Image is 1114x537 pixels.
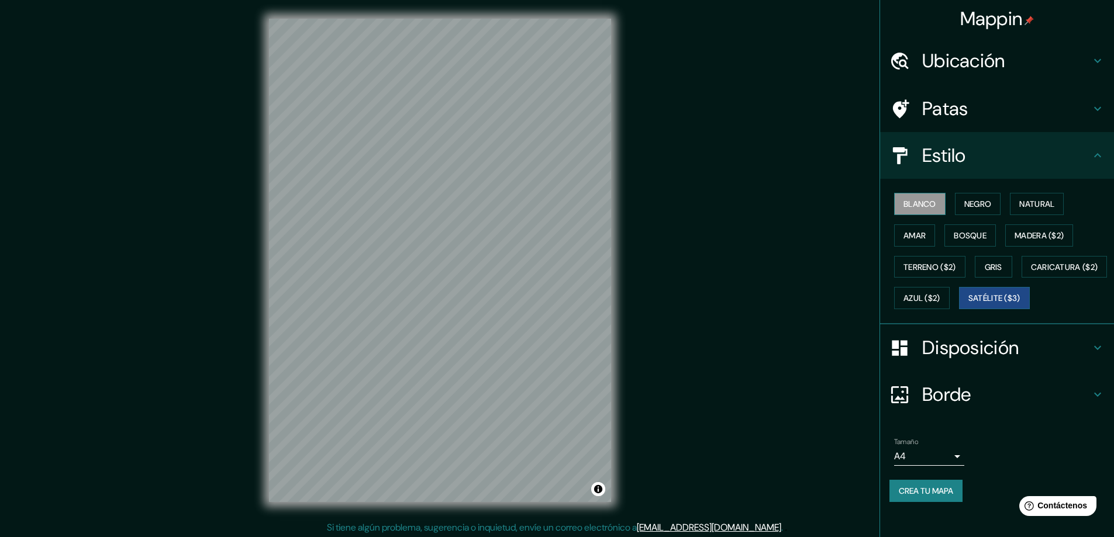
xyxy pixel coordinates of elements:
[954,230,987,241] font: Bosque
[955,193,1001,215] button: Negro
[894,450,906,462] font: A4
[899,486,953,496] font: Crea tu mapa
[894,447,964,466] div: A4
[1015,230,1064,241] font: Madera ($2)
[922,335,1019,360] font: Disposición
[1005,224,1073,247] button: Madera ($2)
[903,230,926,241] font: Amar
[880,324,1114,371] div: Disposición
[964,199,992,209] font: Negro
[968,293,1020,304] font: Satélite ($3)
[894,287,950,309] button: Azul ($2)
[894,193,946,215] button: Blanco
[1019,199,1054,209] font: Natural
[1010,491,1101,524] iframe: Lanzador de widgets de ayuda
[944,224,996,247] button: Bosque
[1010,193,1064,215] button: Natural
[894,437,918,446] font: Tamaño
[922,96,968,121] font: Patas
[880,37,1114,84] div: Ubicación
[959,287,1030,309] button: Satélite ($3)
[1025,16,1034,25] img: pin-icon.png
[591,482,605,496] button: Activar o desactivar atribución
[894,256,965,278] button: Terreno ($2)
[880,371,1114,418] div: Borde
[880,132,1114,179] div: Estilo
[781,521,783,533] font: .
[1022,256,1108,278] button: Caricatura ($2)
[785,521,787,533] font: .
[269,19,611,502] canvas: Mapa
[889,480,963,502] button: Crea tu mapa
[975,256,1012,278] button: Gris
[783,521,785,533] font: .
[894,224,935,247] button: Amar
[922,143,966,168] font: Estilo
[922,48,1005,73] font: Ubicación
[880,85,1114,132] div: Patas
[1031,262,1098,272] font: Caricatura ($2)
[903,262,956,272] font: Terreno ($2)
[922,382,971,407] font: Borde
[985,262,1002,272] font: Gris
[327,521,637,533] font: Si tiene algún problema, sugerencia o inquietud, envíe un correo electrónico a
[637,521,781,533] a: [EMAIL_ADDRESS][DOMAIN_NAME]
[903,199,936,209] font: Blanco
[960,6,1023,31] font: Mappin
[903,293,940,304] font: Azul ($2)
